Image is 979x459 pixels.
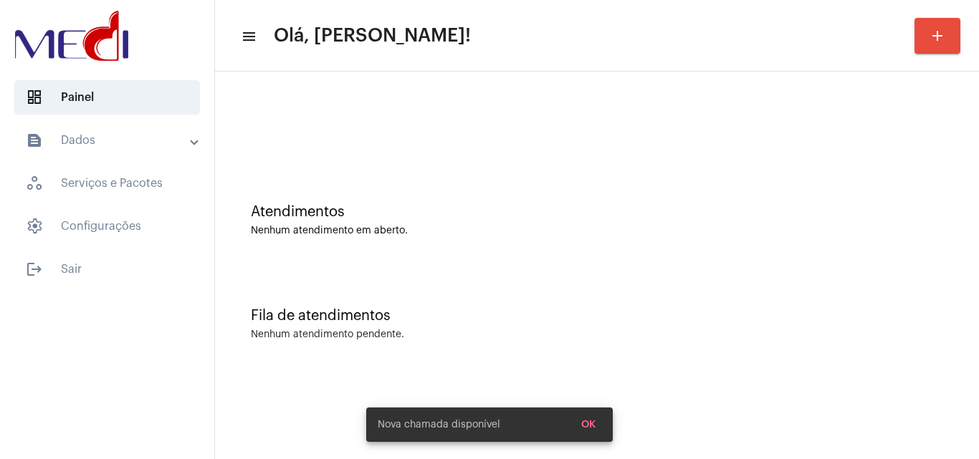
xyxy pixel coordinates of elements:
[9,123,214,158] mat-expansion-panel-header: sidenav iconDados
[26,261,43,278] mat-icon: sidenav icon
[274,24,471,47] span: Olá, [PERSON_NAME]!
[26,175,43,192] span: sidenav icon
[26,132,191,149] mat-panel-title: Dados
[251,226,943,236] div: Nenhum atendimento em aberto.
[929,27,946,44] mat-icon: add
[241,28,255,45] mat-icon: sidenav icon
[251,204,943,220] div: Atendimentos
[14,209,200,243] span: Configurações
[26,132,43,149] mat-icon: sidenav icon
[581,420,596,430] span: OK
[26,218,43,235] span: sidenav icon
[570,412,607,438] button: OK
[378,417,500,432] span: Nova chamada disponível
[14,80,200,115] span: Painel
[26,89,43,106] span: sidenav icon
[251,329,404,340] div: Nenhum atendimento pendente.
[11,7,132,64] img: d3a1b5fa-500b-b90f-5a1c-719c20e9830b.png
[251,308,943,324] div: Fila de atendimentos
[14,252,200,286] span: Sair
[14,166,200,200] span: Serviços e Pacotes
